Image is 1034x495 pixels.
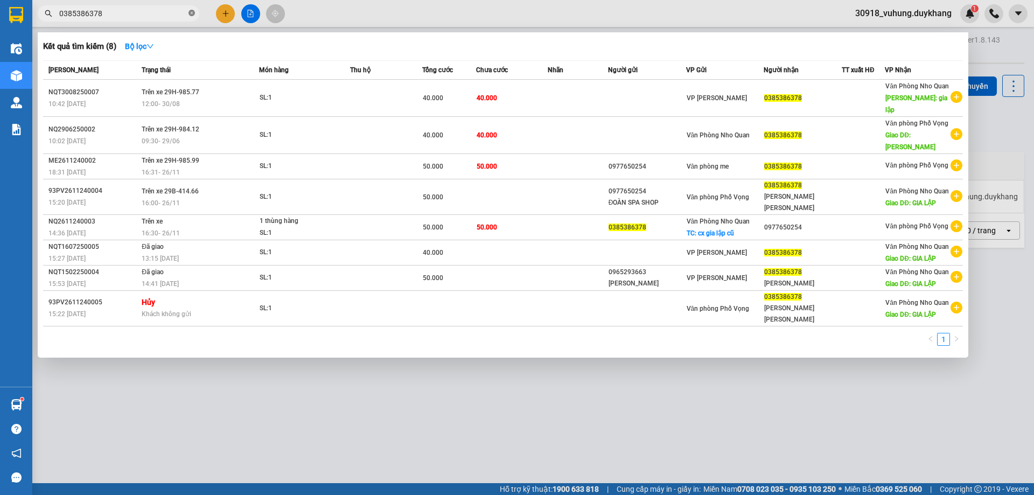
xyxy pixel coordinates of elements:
div: SL: 1 [260,191,340,203]
span: TC: cx gia lập cũ [687,229,734,237]
sup: 1 [20,398,24,401]
span: 15:20 [DATE] [48,199,86,206]
span: 40.000 [423,249,443,256]
span: plus-circle [951,220,962,232]
div: NQT3008250007 [48,87,138,98]
span: Trạng thái [142,66,171,74]
span: 50.000 [423,224,443,231]
span: plus-circle [951,271,962,283]
div: SL: 1 [260,92,340,104]
span: close-circle [188,9,195,19]
span: Văn phòng Phố Vọng [885,222,948,230]
span: Món hàng [259,66,289,74]
span: Trên xe 29H-985.99 [142,157,199,164]
div: [PERSON_NAME] [764,278,841,289]
div: 0965293663 [609,267,686,278]
span: message [11,472,22,483]
div: 93PV2611240005 [48,297,138,308]
span: Giao DĐ: GIA LẬP [885,255,936,262]
span: 16:30 - 26/11 [142,229,180,237]
span: 50.000 [423,274,443,282]
div: 0977650254 [609,186,686,197]
div: SL: 1 [260,272,340,284]
span: 0385386378 [609,224,646,231]
span: Văn phòng Phố Vọng [687,305,750,312]
li: Previous Page [924,333,937,346]
li: 1 [937,333,950,346]
button: Bộ lọcdown [116,38,163,55]
div: SL: 1 [260,227,340,239]
span: 50.000 [423,163,443,170]
span: Văn Phòng Nho Quan [885,82,949,90]
button: left [924,333,937,346]
span: plus-circle [951,302,962,313]
span: Giao DĐ: GIA LẬP [885,280,936,288]
span: 0385386378 [764,268,802,276]
span: Trên xe 29B-414.66 [142,187,199,195]
span: 16:00 - 26/11 [142,199,180,207]
div: NQT1502250004 [48,267,138,278]
span: 0385386378 [764,293,802,301]
div: 93PV2611240004 [48,185,138,197]
span: close-circle [188,10,195,16]
span: down [146,43,154,50]
span: Người nhận [764,66,799,74]
span: 14:36 [DATE] [48,229,86,237]
div: SL: 1 [260,161,340,172]
span: Khách không gửi [142,310,191,318]
img: solution-icon [11,124,22,135]
span: Đã giao [142,243,164,250]
span: question-circle [11,424,22,434]
span: Văn Phòng Nho Quan [885,243,949,250]
img: logo-vxr [9,7,23,23]
span: VP [PERSON_NAME] [687,249,747,256]
img: warehouse-icon [11,97,22,108]
span: plus-circle [951,159,962,171]
img: warehouse-icon [11,43,22,54]
span: Nhãn [548,66,563,74]
span: Đã giao [142,268,164,276]
span: 12:00 - 30/08 [142,100,180,108]
button: right [950,333,963,346]
div: NQT1607250005 [48,241,138,253]
span: 13:15 [DATE] [142,255,179,262]
span: 15:27 [DATE] [48,255,86,262]
span: TT xuất HĐ [842,66,875,74]
span: 0385386378 [764,182,802,189]
img: warehouse-icon [11,399,22,410]
div: [PERSON_NAME] [PERSON_NAME] [764,303,841,325]
span: 40.000 [423,131,443,139]
span: 0385386378 [764,131,802,139]
strong: Hủy [142,298,155,306]
span: Trên xe 29H-984.12 [142,126,199,133]
span: Văn Phòng Nho Quan [885,299,949,306]
span: Văn Phòng Nho Quan [885,268,949,276]
span: Văn Phòng Nho Quan [885,187,949,195]
span: Văn Phòng Nho Quan [687,218,750,225]
span: 15:22 [DATE] [48,310,86,318]
span: 40.000 [423,94,443,102]
span: Tổng cước [422,66,453,74]
span: VP [PERSON_NAME] [687,94,747,102]
strong: Bộ lọc [125,42,154,51]
span: plus-circle [951,128,962,140]
span: Trên xe 29H-985.77 [142,88,199,96]
span: 15:53 [DATE] [48,280,86,288]
div: 0977650254 [609,161,686,172]
span: VP [PERSON_NAME] [687,274,747,282]
span: Giao DĐ: GIA LẬP [885,311,936,318]
input: Tìm tên, số ĐT hoặc mã đơn [59,8,186,19]
div: ĐOÀN SPA SHOP [609,197,686,208]
span: Văn phòng me [687,163,729,170]
span: notification [11,448,22,458]
span: Giao DĐ: GIA LẬP [885,199,936,207]
span: VP Nhận [885,66,911,74]
span: 40.000 [477,94,497,102]
span: Thu hộ [350,66,371,74]
span: 0385386378 [764,94,802,102]
span: plus-circle [951,190,962,202]
a: 1 [938,333,949,345]
span: 10:02 [DATE] [48,137,86,145]
span: 14:41 [DATE] [142,280,179,288]
span: Văn phòng Phố Vọng [885,120,948,127]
